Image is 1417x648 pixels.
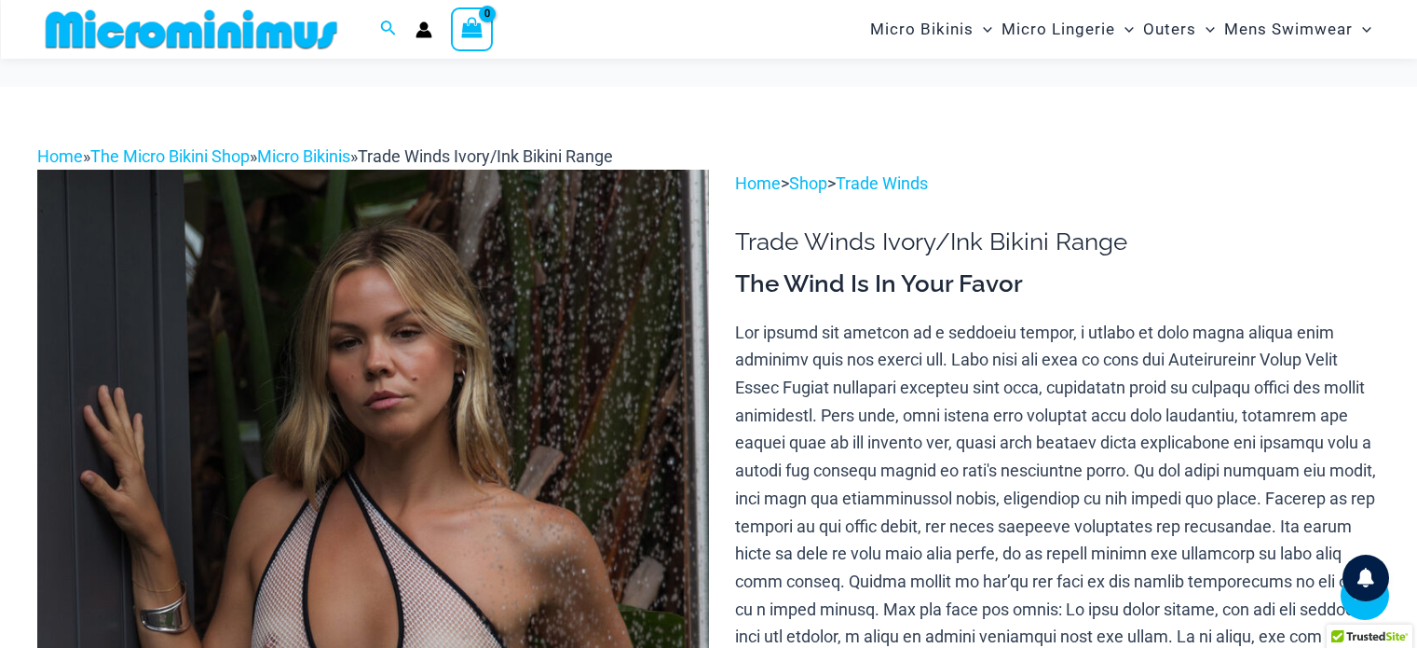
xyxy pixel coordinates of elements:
[90,146,250,166] a: The Micro Bikini Shop
[1115,6,1134,53] span: Menu Toggle
[974,6,992,53] span: Menu Toggle
[1196,6,1215,53] span: Menu Toggle
[836,173,928,193] a: Trade Winds
[870,6,974,53] span: Micro Bikinis
[865,6,997,53] a: Micro BikinisMenu ToggleMenu Toggle
[358,146,613,166] span: Trade Winds Ivory/Ink Bikini Range
[37,146,83,166] a: Home
[37,146,613,166] span: » » »
[1001,6,1115,53] span: Micro Lingerie
[997,6,1138,53] a: Micro LingerieMenu ToggleMenu Toggle
[735,227,1380,256] h1: Trade Winds Ivory/Ink Bikini Range
[1138,6,1219,53] a: OutersMenu ToggleMenu Toggle
[1219,6,1376,53] a: Mens SwimwearMenu ToggleMenu Toggle
[451,7,494,50] a: View Shopping Cart, empty
[735,170,1380,198] p: > >
[38,8,345,50] img: MM SHOP LOGO FLAT
[789,173,827,193] a: Shop
[735,173,781,193] a: Home
[416,21,432,38] a: Account icon link
[735,269,1380,300] h3: The Wind Is In Your Favor
[380,18,397,41] a: Search icon link
[863,3,1380,56] nav: Site Navigation
[1353,6,1371,53] span: Menu Toggle
[1143,6,1196,53] span: Outers
[1224,6,1353,53] span: Mens Swimwear
[257,146,350,166] a: Micro Bikinis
